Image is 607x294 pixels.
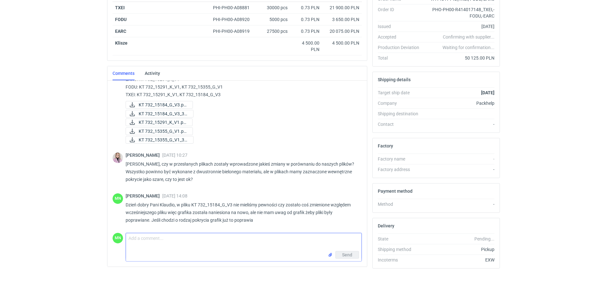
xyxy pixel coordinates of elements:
span: KT 732_15355_G_V1_3D... [139,136,188,143]
a: FODU [115,17,127,22]
span: KT 732_15291_K_V1.pd... [139,119,187,126]
div: - [424,156,494,162]
div: PHO-PH00-R414017148_TXEI,-FODU,-EARC [424,6,494,19]
a: KT 732_15355_G_V1_3D... [126,136,194,144]
button: Send [335,251,359,259]
div: 3 650.00 PLN [325,16,359,23]
figcaption: MN [113,233,123,243]
em: Waiting for confirmation... [442,44,494,51]
div: 50 125.00 PLN [424,55,494,61]
div: 20 075.00 PLN [325,28,359,34]
span: [DATE] 14:08 [162,193,187,198]
div: Factory name [378,156,424,162]
span: KT 732_15184_G_V3_3D... [139,110,188,117]
a: KT 732_15184_G_V3_3D... [126,110,194,118]
div: Factory address [378,166,424,173]
div: EXW [424,257,494,263]
div: 0.73 PLN [293,4,319,11]
em: Confirming with supplier... [443,34,494,39]
div: Method [378,201,424,207]
span: [PERSON_NAME] [126,193,162,198]
div: Shipping method [378,246,424,253]
div: - [424,121,494,127]
div: PHI-PH00-A08920 [213,16,256,23]
p: [PERSON_NAME], czy w przesłanych plikach zostały wprowadzone jakieś zmiany w porównaniu do naszyc... [126,160,357,183]
a: KT 732_15291_K_V1.pd... [126,118,193,126]
span: KT 732_15184_G_V3.pd... [139,101,187,108]
a: TXEI [115,5,125,10]
strong: Klisze [115,40,128,46]
div: 21 900.00 PLN [325,4,359,11]
figcaption: MN [113,193,123,204]
a: KT 732_15355_G_V1.pd... [126,127,193,135]
div: State [378,236,424,242]
div: Order ID [378,6,424,19]
div: Company [378,100,424,106]
div: Małgorzata Nowotna [113,193,123,204]
div: Shipping destination [378,111,424,117]
a: Activity [145,66,160,80]
h2: Payment method [378,189,413,194]
strong: [DATE] [481,90,494,95]
div: 30000 pcs [258,2,290,14]
span: [PERSON_NAME] [126,153,162,158]
div: 4 500.00 PLN [325,40,359,46]
div: [DATE] [424,23,494,30]
img: Klaudia Wiśniewska [113,153,123,163]
h2: Shipping details [378,77,411,82]
h2: Delivery [378,223,394,228]
div: 0.73 PLN [293,28,319,34]
div: Packhelp [424,100,494,106]
p: Dzień dobry Pani Klaudio, w pliku KT 732_15184_G_V3 nie mieliśmy pewności czy zostało coś zmienio... [126,201,357,224]
h2: Factory [378,143,393,148]
div: Contact [378,121,424,127]
div: - [424,166,494,173]
div: KT 732_15355_G_V1_3D.JPG [126,136,189,144]
a: EARC [115,29,126,34]
div: PHI-PH00-A08881 [213,4,256,11]
div: Pickup [424,246,494,253]
div: Accepted [378,34,424,40]
div: 0.73 PLN [293,16,319,23]
div: Incoterms [378,257,424,263]
div: 4 500.00 PLN [293,40,319,53]
span: [DATE] 10:27 [162,153,187,158]
div: Production Deviation [378,44,424,51]
div: KT 732_15355_G_V1.pdf [126,127,189,135]
div: Małgorzata Nowotna [113,233,123,243]
div: KT 732_15184_G_V3_3D.JPG [126,110,189,118]
div: 5000 pcs [258,14,290,25]
em: Pending... [474,236,494,241]
span: Send [342,253,352,257]
div: 27500 pcs [258,25,290,37]
div: Issued [378,23,424,30]
div: KT 732_15184_G_V3.pdf [126,101,189,109]
div: - [424,201,494,207]
div: Target ship date [378,90,424,96]
a: KT 732_15184_G_V3.pd... [126,101,193,109]
div: Total [378,55,424,61]
a: Comments [113,66,135,80]
span: KT 732_15355_G_V1.pd... [139,128,187,135]
div: KT 732_15291_K_V1.pdf [126,118,189,126]
div: PHI-PH00-A08919 [213,28,256,34]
